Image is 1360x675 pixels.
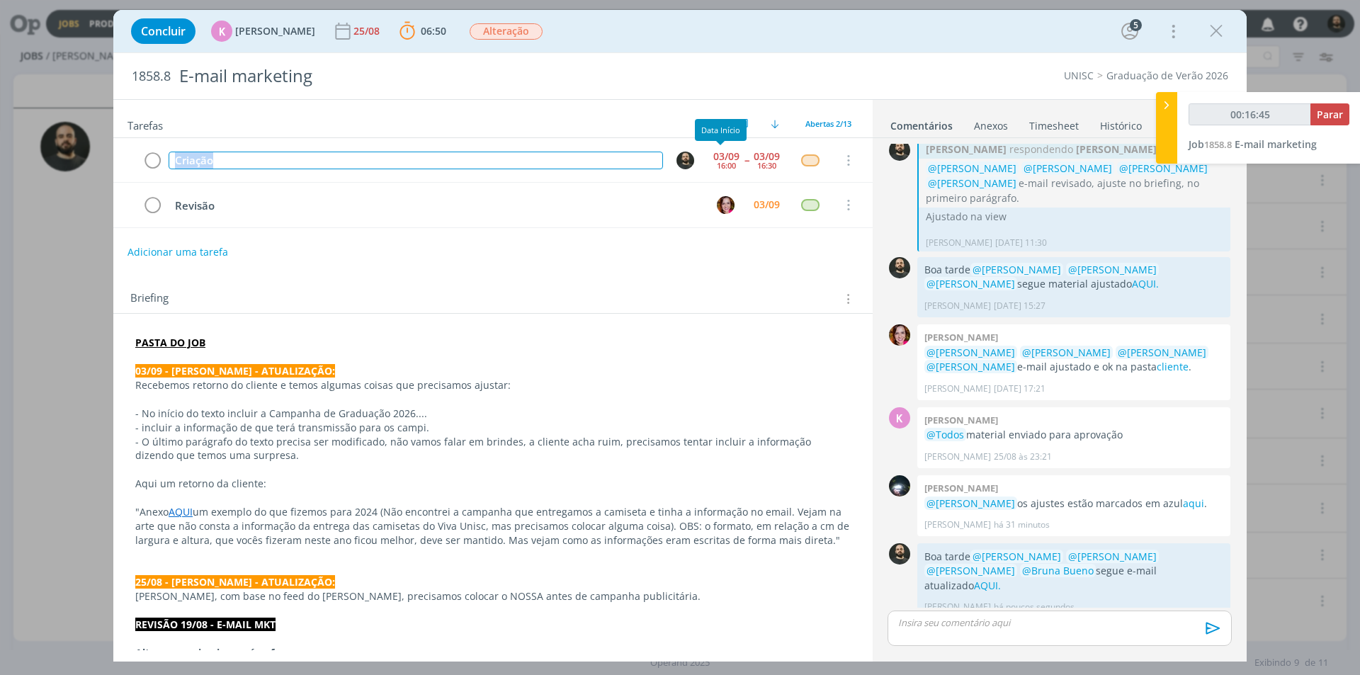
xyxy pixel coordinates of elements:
div: 25/08 [353,26,382,36]
div: Revisão [169,197,703,215]
span: [PERSON_NAME] [235,26,315,36]
span: [DATE] 15:27 [994,300,1045,312]
p: [PERSON_NAME] [924,518,991,531]
span: @[PERSON_NAME] [1068,263,1157,276]
img: P [889,543,910,565]
p: [PERSON_NAME] [924,300,991,312]
span: [DATE] 11:30 [995,237,1047,249]
p: [PERSON_NAME] [924,450,991,463]
strong: Alterar no primeiro parágrafo: [135,646,283,659]
a: aqui [1183,497,1204,510]
p: - No início do texto incluir a Campanha de Graduação 2026.... [135,407,851,421]
div: dialog [113,10,1247,662]
a: UNISC [1064,69,1094,82]
a: Job1858.8E-mail marketing [1189,137,1317,151]
span: @[PERSON_NAME] [926,346,1015,359]
div: 5 [1130,19,1142,31]
button: K[PERSON_NAME] [211,21,315,42]
div: 03/09 [754,152,780,161]
div: 16:00 [717,161,736,169]
span: @[PERSON_NAME] [1119,161,1208,175]
button: Adicionar uma tarefa [127,239,229,265]
img: P [889,257,910,278]
span: @[PERSON_NAME] [926,360,1015,373]
img: arrow-down.svg [771,120,779,128]
button: Alteração [469,23,543,40]
p: Boa tarde segue material ajustado [924,263,1223,292]
strong: 03/09 - [PERSON_NAME] - ATUALIZAÇÃO: [135,364,335,378]
span: [DATE] 17:21 [994,382,1045,395]
p: "Anexo um exemplo do que fizemos para 2024 (Não encontrei a campanha que entregamos a camiseta e ... [135,505,851,548]
p: [PERSON_NAME] [926,237,992,249]
button: B [715,194,736,215]
span: @[PERSON_NAME] [928,161,1016,175]
span: @Todos [926,428,964,441]
div: 03/09 [754,200,780,210]
img: B [889,324,910,346]
a: AQUI [169,505,193,518]
a: Histórico [1099,113,1143,133]
span: há 31 minutos [994,518,1050,531]
a: Timesheet [1028,113,1079,133]
a: Graduação de Verão 2026 [1106,69,1228,82]
div: Criação [169,152,663,169]
strong: 25/08 - [PERSON_NAME] - ATUALIZAÇÃO: [135,575,335,589]
span: Abertas 2/13 [805,118,851,129]
div: 16:30 [757,161,776,169]
p: - incluir a informação de que terá transmissão para os campi. [135,421,851,435]
p: Ajustado na view [926,210,1223,223]
div: @@1074572@@ @@1099413@@ @@1092431@@ @@1096106@@ e-mail revisado, ajuste no briefing, no primeiro ... [926,161,1223,205]
div: 03/09 [713,152,739,161]
button: P [674,149,696,171]
b: [PERSON_NAME] [924,482,998,494]
p: [PERSON_NAME] [924,382,991,395]
img: P [889,140,910,161]
span: Tarefas [127,115,163,132]
p: - O último parágrafo do texto precisa ser modificado, não vamos falar em brindes, a cliente acha ... [135,435,851,463]
img: G [889,475,910,497]
p: Recebemos retorno do cliente e temos algumas coisas que precisamos ajustar: [135,378,851,392]
button: Concluir [131,18,195,44]
div: K [889,407,910,429]
span: Parar [1317,108,1343,121]
span: @[PERSON_NAME] [1024,161,1112,175]
a: PASTA DO JOB [135,336,205,349]
button: 5 [1118,20,1141,42]
div: K [211,21,232,42]
strong: REVISÃO 19/08 - E-MAIL MKT [135,618,276,631]
span: E-mail marketing [1235,137,1317,151]
b: [PERSON_NAME] [924,414,998,426]
p: [PERSON_NAME], com base no feed do [PERSON_NAME], precisamos colocar o NOSSA antes de campanha pu... [135,589,851,603]
span: 1858.8 [132,69,171,84]
span: @Bruna Bueno [1022,564,1094,577]
span: @[PERSON_NAME] [926,497,1015,510]
img: B [717,196,735,214]
span: 25/08 às 23:21 [994,450,1052,463]
span: 06:50 [421,24,446,38]
span: 1858.8 [1204,138,1232,151]
a: AQUI. [974,579,1001,592]
b: [PERSON_NAME] [924,331,998,344]
span: Briefing [130,290,169,308]
strong: [PERSON_NAME] [926,142,1007,157]
span: @[PERSON_NAME] [973,550,1061,563]
strong: [PERSON_NAME] [1076,142,1157,157]
span: @[PERSON_NAME] [926,277,1015,290]
a: Comentários [890,113,953,133]
p: Aqui um retorno da cliente: [135,477,851,491]
span: @[PERSON_NAME] [926,564,1015,577]
p: os ajustes estão marcados em azul . [924,497,1223,511]
span: @[PERSON_NAME] [1022,346,1111,359]
span: @[PERSON_NAME] [928,176,1016,190]
a: cliente [1157,360,1189,373]
button: Parar [1310,103,1349,125]
p: e-mail revisado, ajuste no briefing, no primeiro parágrafo. [926,161,1223,205]
p: material enviado para aprovação [924,428,1223,442]
span: @[PERSON_NAME] [1068,550,1157,563]
span: @[PERSON_NAME] [1118,346,1206,359]
div: Anexos [974,119,1008,133]
span: Concluir [141,25,186,37]
a: AQUI. [1132,277,1159,290]
p: e-mail ajustado e ok na pasta . [924,346,1223,375]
